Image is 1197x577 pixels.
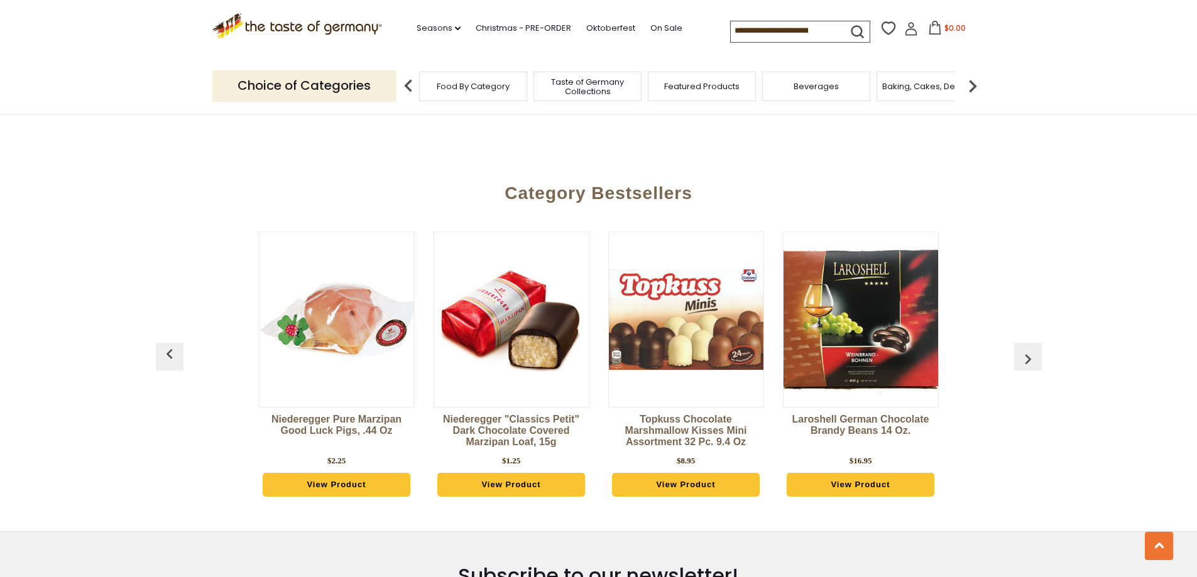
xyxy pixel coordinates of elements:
button: $0.00 [921,21,974,40]
a: Featured Products [664,82,740,91]
img: previous arrow [160,344,180,364]
img: next arrow [960,73,985,99]
img: previous arrow [1018,349,1038,369]
a: Laroshell German Chocolate Brandy Beans 14 oz. [783,414,939,451]
div: Category Bestsellers [162,164,1036,216]
img: Laroshell German Chocolate Brandy Beans 14 oz. [784,242,938,397]
a: Christmas - PRE-ORDER [476,21,571,35]
a: Food By Category [437,82,510,91]
a: Niederegger "Classics Petit" Dark Chocolate Covered Marzipan Loaf, 15g [434,414,589,451]
a: View Product [263,473,411,497]
a: On Sale [650,21,682,35]
a: Niederegger Pure Marzipan Good Luck Pigs, .44 oz [259,414,415,451]
a: Beverages [794,82,839,91]
a: View Product [437,473,586,497]
img: Niederegger [434,264,589,375]
img: previous arrow [396,73,421,99]
a: Baking, Cakes, Desserts [882,82,980,91]
span: $0.00 [944,23,966,33]
a: View Product [612,473,760,497]
div: $16.95 [850,455,872,467]
a: Seasons [417,21,461,35]
div: $1.25 [502,455,520,467]
a: Topkuss Chocolate Marshmallow Kisses Mini Assortment 32 pc. 9.4 oz [608,414,764,451]
img: Niederegger Pure Marzipan Good Luck Pigs, .44 oz [260,242,414,397]
a: Oktoberfest [586,21,635,35]
div: $2.25 [327,455,346,467]
a: View Product [787,473,935,497]
img: Topkuss Chocolate Marshmallow Kisses Mini Assortment 32 pc. 9.4 oz [609,269,763,370]
a: Taste of Germany Collections [537,77,638,96]
p: Choice of Categories [212,70,396,101]
div: $8.95 [677,455,695,467]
